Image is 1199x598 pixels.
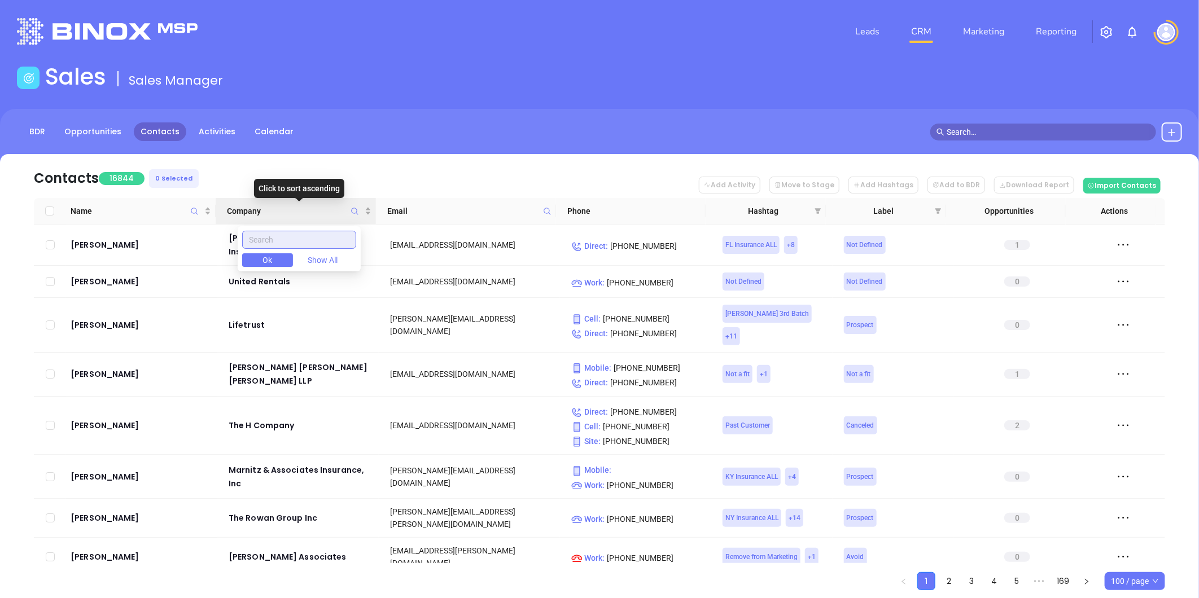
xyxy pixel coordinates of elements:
a: [PERSON_NAME] [71,511,213,525]
span: Email [387,205,539,217]
span: filter [812,203,824,219]
img: logo [17,18,198,45]
button: left [895,572,913,590]
span: Past Customer [725,419,770,432]
a: 4 [986,573,1003,590]
span: 0 [1004,552,1030,562]
span: + 1 [760,368,768,380]
li: 3 [962,572,981,590]
li: 4 [985,572,1003,590]
a: 1 [918,573,935,590]
th: Company [216,198,375,225]
span: right [1083,578,1090,585]
span: Cell : [571,313,601,325]
span: Cell : [571,420,601,433]
p: [PHONE_NUMBER] [571,479,707,491]
a: [PERSON_NAME] [71,419,213,432]
a: [PERSON_NAME] Resources Insurance [229,231,374,258]
a: Activities [192,122,242,141]
span: + 11 [725,330,737,342]
th: Actions [1066,198,1156,225]
span: Not a fit [847,368,871,380]
span: filter [935,208,942,214]
div: Page Size [1105,572,1165,590]
th: Opportunities [946,198,1066,225]
a: [PERSON_NAME] [71,318,213,332]
div: [PERSON_NAME][EMAIL_ADDRESS][DOMAIN_NAME] [390,313,555,337]
div: The Rowan Group Inc [229,511,374,525]
div: [EMAIL_ADDRESS][DOMAIN_NAME] [390,419,555,432]
span: 1 [1004,240,1030,250]
li: 169 [1053,572,1073,590]
li: 1 [917,572,935,590]
span: NY Insurance ALL [725,512,778,524]
span: search [937,128,944,136]
a: Opportunities [58,122,128,141]
span: Mobile : [571,362,611,374]
span: Direct : [571,406,608,418]
span: 16844 [99,172,145,185]
div: Contacts [34,168,99,188]
span: FL Insurance ALL [725,239,777,251]
span: Sales Manager [129,72,223,89]
span: left [900,578,907,585]
a: Lifetrust [229,318,374,332]
a: 3 [963,573,980,590]
p: [PHONE_NUMBER] [571,406,707,418]
a: BDR [23,122,52,141]
a: The H Company [229,419,374,432]
span: filter [933,203,944,219]
button: Import Contacts [1083,178,1161,194]
span: Direct : [571,376,608,389]
span: Work : [571,513,605,525]
button: Ok [242,253,293,267]
span: [PERSON_NAME] 3rd Batch [725,307,809,320]
span: ••• [1030,572,1048,590]
span: Show All [308,254,338,266]
input: Search… [947,126,1150,138]
div: Click to sort ascending [254,179,344,198]
span: Not Defined [847,275,883,288]
p: [PHONE_NUMBER] [571,513,707,525]
div: [EMAIL_ADDRESS][PERSON_NAME][DOMAIN_NAME] [390,544,555,569]
div: [EMAIL_ADDRESS][DOMAIN_NAME] [390,368,555,380]
span: Hashtag [717,205,810,217]
span: Direct : [571,327,608,340]
a: 5 [1008,573,1025,590]
span: Prospect [847,512,874,524]
span: Label [837,205,930,217]
button: Show All [297,253,348,267]
div: [PERSON_NAME][EMAIL_ADDRESS][DOMAIN_NAME] [390,464,555,489]
div: [PERSON_NAME] [71,470,213,483]
div: [PERSON_NAME] [71,275,213,288]
a: 2 [940,573,957,590]
span: 2 [1004,420,1030,430]
div: [EMAIL_ADDRESS][DOMAIN_NAME] [390,239,555,251]
p: [PHONE_NUMBER] [571,313,707,325]
li: Previous Page [895,572,913,590]
div: [PERSON_NAME] [71,238,213,252]
a: [PERSON_NAME] [PERSON_NAME] [PERSON_NAME] LLP [229,360,374,388]
span: Mobile : [571,464,611,476]
button: right [1078,572,1096,590]
div: [PERSON_NAME] [71,550,213,564]
span: 0 [1004,320,1030,330]
span: Prospect [847,471,874,483]
div: [EMAIL_ADDRESS][DOMAIN_NAME] [390,275,555,288]
img: user [1157,23,1175,41]
p: [PHONE_NUMBER] [571,362,707,374]
a: [PERSON_NAME] [71,367,213,381]
a: Reporting [1031,20,1081,43]
p: [PHONE_NUMBER] [571,420,707,433]
span: Name [71,205,203,217]
li: 5 [1008,572,1026,590]
a: Leads [851,20,884,43]
span: 0 [1004,472,1030,482]
span: 100 / page [1111,573,1159,590]
div: [PERSON_NAME][EMAIL_ADDRESS][PERSON_NAME][DOMAIN_NAME] [390,505,555,530]
span: Work : [571,276,605,289]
